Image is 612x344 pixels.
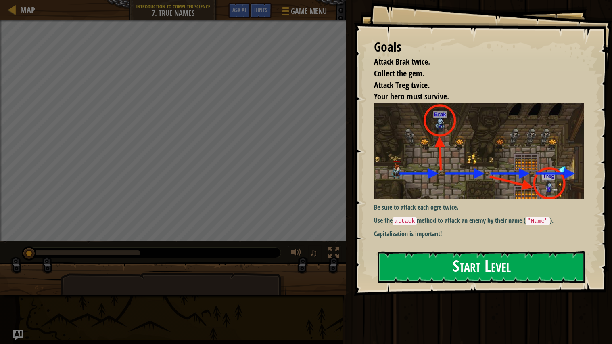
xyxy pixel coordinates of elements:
span: Hints [254,6,267,14]
button: ♫ [308,245,322,262]
li: Collect the gem. [364,68,582,80]
button: Ask AI [228,3,250,18]
a: Map [16,4,35,15]
button: Game Menu [276,3,332,22]
code: "Name" [526,217,550,225]
li: Attack Treg twice. [364,80,582,91]
span: Attack Brak twice. [374,56,430,67]
button: Adjust volume [288,245,304,262]
li: Your hero must survive. [364,91,582,103]
p: Capitalization is important! [374,229,584,239]
p: Be sure to attack each ogre twice. [374,203,584,212]
span: Your hero must survive. [374,91,449,102]
span: Ask AI [232,6,246,14]
span: Map [20,4,35,15]
code: attack [393,217,417,225]
span: ♫ [310,247,318,259]
img: True names [374,103,584,199]
span: Game Menu [291,6,327,17]
p: Use the method to attack an enemy by their name ( ). [374,216,584,226]
button: Toggle fullscreen [326,245,342,262]
button: Ask AI [13,330,23,340]
div: Goals [374,38,584,57]
span: Attack Treg twice. [374,80,430,90]
button: Start Level [378,251,585,283]
li: Attack Brak twice. [364,56,582,68]
span: Collect the gem. [374,68,424,79]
